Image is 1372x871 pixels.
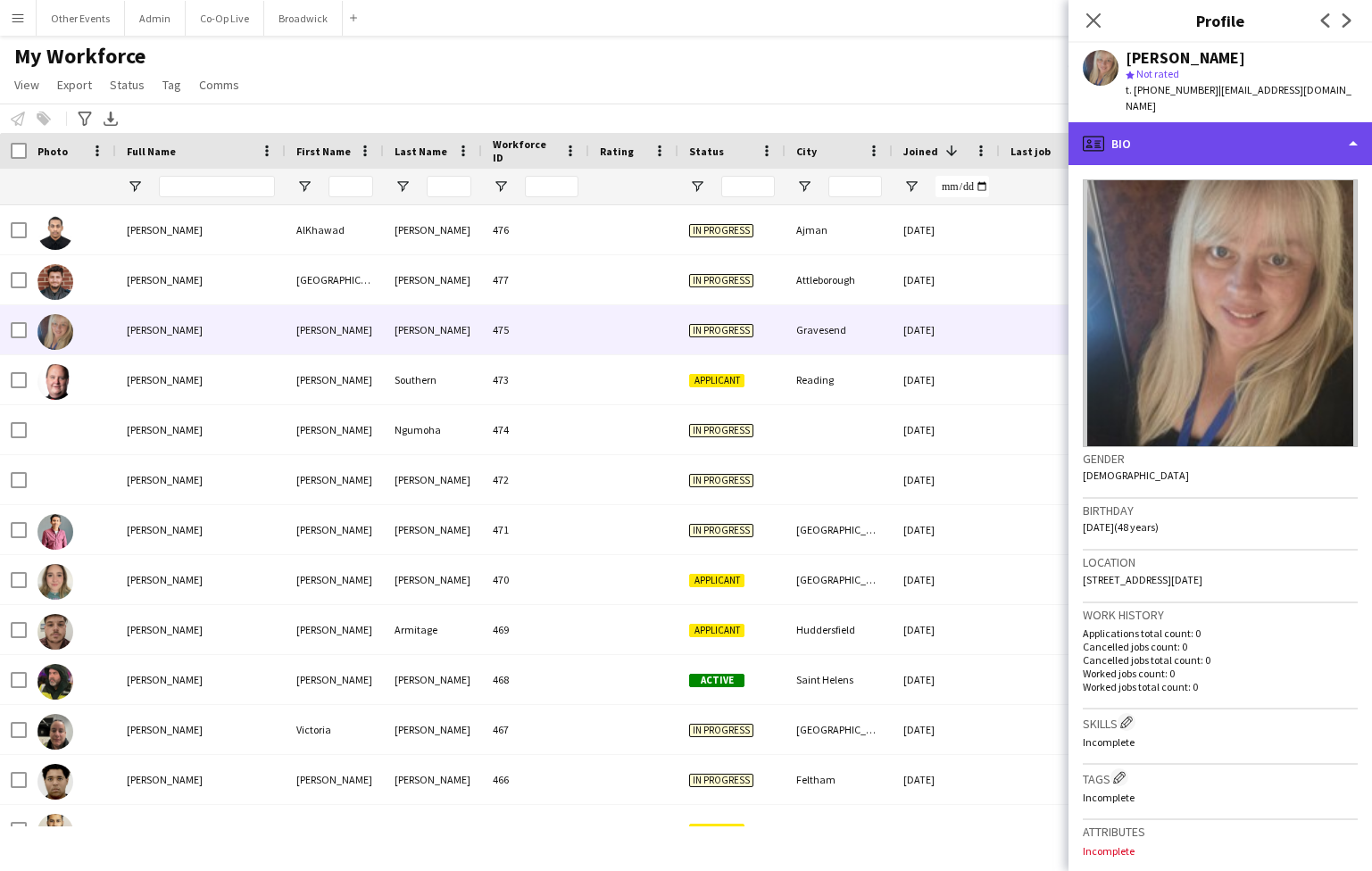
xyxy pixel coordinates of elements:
[286,355,384,404] div: [PERSON_NAME]
[127,145,176,158] span: Full Name
[127,773,203,786] span: [PERSON_NAME]
[384,455,482,504] div: [PERSON_NAME]
[786,605,893,654] div: Huddersfield
[786,705,893,754] div: [GEOGRAPHIC_DATA]
[1083,451,1358,467] h3: Gender
[493,178,509,195] button: Open Filter Menu
[7,73,46,96] a: View
[482,505,589,554] div: 471
[893,205,1000,254] div: [DATE]
[37,714,73,750] img: Victoria Coutts
[786,355,893,404] div: Reading
[786,505,893,554] div: [GEOGRAPHIC_DATA]
[689,424,753,437] span: In progress
[37,145,68,158] span: Photo
[689,624,744,637] span: Applicant
[395,145,447,158] span: Last Name
[1126,83,1218,96] span: t. [PHONE_NUMBER]
[192,73,246,96] a: Comms
[482,805,589,854] div: 465
[127,823,203,836] span: [PERSON_NAME]
[482,705,589,754] div: 467
[893,605,1000,654] div: [DATE]
[296,178,312,195] button: Open Filter Menu
[127,723,203,736] span: [PERSON_NAME]
[689,224,753,237] span: In progress
[893,355,1000,404] div: [DATE]
[796,178,812,195] button: Open Filter Menu
[427,176,471,197] input: Last Name Filter Input
[286,605,384,654] div: [PERSON_NAME]
[37,264,73,300] img: Devon McInnes
[384,405,482,454] div: Ngumoha
[37,214,73,250] img: AlKhawad Ahmed
[689,274,753,287] span: In progress
[1083,667,1358,680] p: Worked jobs count: 0
[1083,502,1358,518] h3: Birthday
[721,176,775,197] input: Status Filter Input
[903,178,919,195] button: Open Filter Menu
[127,473,203,486] span: [PERSON_NAME]
[127,673,203,686] span: [PERSON_NAME]
[1083,554,1358,570] h3: Location
[482,755,589,804] div: 466
[384,555,482,604] div: [PERSON_NAME]
[482,355,589,404] div: 473
[1083,824,1358,840] h3: Attributes
[127,573,203,586] span: [PERSON_NAME]
[786,205,893,254] div: Ajman
[50,73,99,96] a: Export
[127,373,203,386] span: [PERSON_NAME]
[786,805,893,854] div: [GEOGRAPHIC_DATA]
[493,137,557,164] span: Workforce ID
[1083,640,1358,653] p: Cancelled jobs count: 0
[37,814,73,850] img: Saqlain Manzoor
[482,255,589,304] div: 477
[286,755,384,804] div: [PERSON_NAME]
[286,555,384,604] div: [PERSON_NAME]
[14,43,146,70] span: My Workforce
[125,1,186,36] button: Admin
[384,705,482,754] div: [PERSON_NAME]
[1068,9,1372,32] h3: Profile
[127,423,203,436] span: [PERSON_NAME]
[296,145,351,158] span: First Name
[37,1,125,36] button: Other Events
[286,255,384,304] div: [GEOGRAPHIC_DATA]
[1083,844,1358,858] p: Incomplete
[482,405,589,454] div: 474
[37,314,73,350] img: Sarah Ives-white
[1083,469,1189,482] span: [DEMOGRAPHIC_DATA]
[264,1,343,36] button: Broadwick
[1083,735,1358,749] p: Incomplete
[689,178,705,195] button: Open Filter Menu
[893,405,1000,454] div: [DATE]
[286,705,384,754] div: Victoria
[903,145,938,158] span: Joined
[1010,145,1051,158] span: Last job
[37,664,73,700] img: Graham Owen
[286,405,384,454] div: [PERSON_NAME]
[689,324,753,337] span: In progress
[689,774,753,787] span: In progress
[155,73,188,96] a: Tag
[482,305,589,354] div: 475
[893,305,1000,354] div: [DATE]
[14,77,39,93] span: View
[162,77,181,93] span: Tag
[286,305,384,354] div: [PERSON_NAME]
[286,455,384,504] div: [PERSON_NAME]
[786,255,893,304] div: Attleborough
[1083,713,1358,732] h3: Skills
[525,176,578,197] input: Workforce ID Filter Input
[482,455,589,504] div: 472
[384,305,482,354] div: [PERSON_NAME]
[74,108,96,129] app-action-btn: Advanced filters
[286,505,384,554] div: [PERSON_NAME]
[127,623,203,636] span: [PERSON_NAME]
[689,674,744,687] span: Active
[786,305,893,354] div: Gravesend
[482,605,589,654] div: 469
[828,176,882,197] input: City Filter Input
[935,176,989,197] input: Joined Filter Input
